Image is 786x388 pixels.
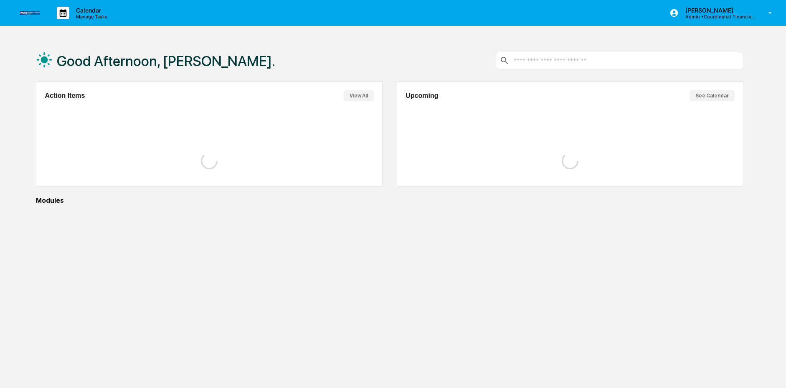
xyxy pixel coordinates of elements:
[20,11,40,15] img: logo
[690,90,735,101] button: See Calendar
[679,14,756,20] p: Admin • Coordinated Financial Services
[344,90,374,101] button: View All
[69,7,112,14] p: Calendar
[679,7,756,14] p: [PERSON_NAME]
[45,92,85,100] h2: Action Items
[69,14,112,20] p: Manage Tasks
[57,53,275,69] h1: Good Afternoon, [PERSON_NAME].
[36,197,743,204] div: Modules
[406,92,438,100] h2: Upcoming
